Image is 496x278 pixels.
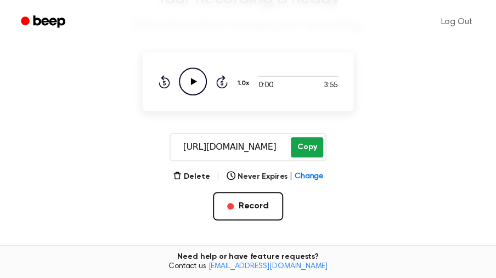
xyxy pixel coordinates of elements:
[258,80,273,92] span: 0:00
[208,263,328,270] a: [EMAIL_ADDRESS][DOMAIN_NAME]
[291,137,323,157] button: Copy
[7,262,489,272] span: Contact us
[216,170,220,183] span: |
[13,12,75,33] a: Beep
[213,192,283,220] button: Record
[227,171,323,183] button: Never Expires|Change
[236,74,253,93] button: 1.0x
[324,80,338,92] span: 3:55
[290,171,292,183] span: |
[173,171,210,183] button: Delete
[295,171,323,183] span: Change
[430,9,483,35] a: Log Out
